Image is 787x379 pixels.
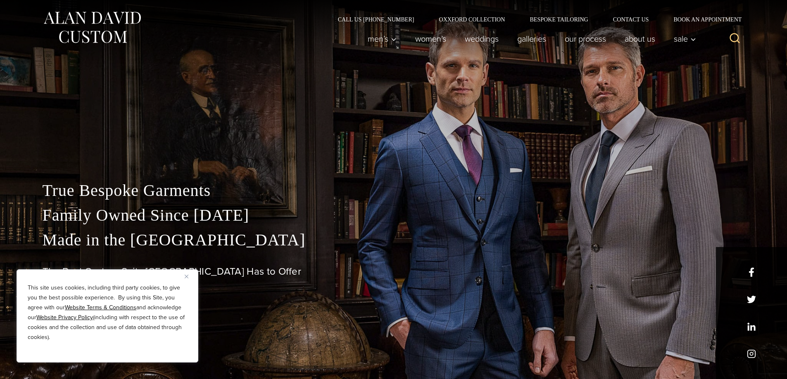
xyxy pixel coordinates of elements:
a: Call Us [PHONE_NUMBER] [326,16,427,22]
h1: The Best Custom Suits [GEOGRAPHIC_DATA] Has to Offer [43,266,745,278]
img: Alan David Custom [43,9,142,46]
a: About Us [615,31,664,47]
a: Our Process [555,31,615,47]
button: Close [185,271,195,281]
span: Men’s [368,35,397,43]
nav: Primary Navigation [358,31,700,47]
a: Bespoke Tailoring [517,16,600,22]
p: This site uses cookies, including third party cookies, to give you the best possible experience. ... [28,283,187,342]
nav: Secondary Navigation [326,16,745,22]
a: weddings [455,31,508,47]
a: Contact Us [601,16,661,22]
a: Book an Appointment [661,16,744,22]
button: View Search Form [725,29,745,49]
a: Website Privacy Policy [36,313,93,322]
p: True Bespoke Garments Family Owned Since [DATE] Made in the [GEOGRAPHIC_DATA] [43,178,745,252]
a: Women’s [406,31,455,47]
img: Close [185,275,188,278]
a: Galleries [508,31,555,47]
a: Website Terms & Conditions [65,303,136,312]
span: Sale [674,35,696,43]
a: Oxxford Collection [426,16,517,22]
